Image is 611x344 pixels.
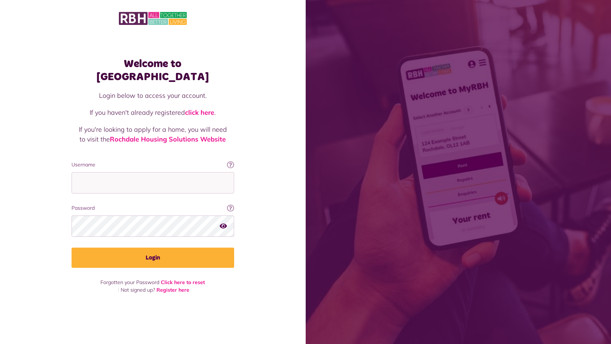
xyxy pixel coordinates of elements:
[161,279,205,286] a: Click here to reset
[72,204,234,212] label: Password
[110,135,226,143] a: Rochdale Housing Solutions Website
[156,287,189,293] a: Register here
[72,57,234,83] h1: Welcome to [GEOGRAPHIC_DATA]
[72,161,234,169] label: Username
[119,11,187,26] img: MyRBH
[185,108,214,117] a: click here
[100,279,159,286] span: Forgotten your Password
[79,125,227,144] p: If you're looking to apply for a home, you will need to visit the
[121,287,155,293] span: Not signed up?
[72,248,234,268] button: Login
[79,91,227,100] p: Login below to access your account.
[79,108,227,117] p: If you haven't already registered .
